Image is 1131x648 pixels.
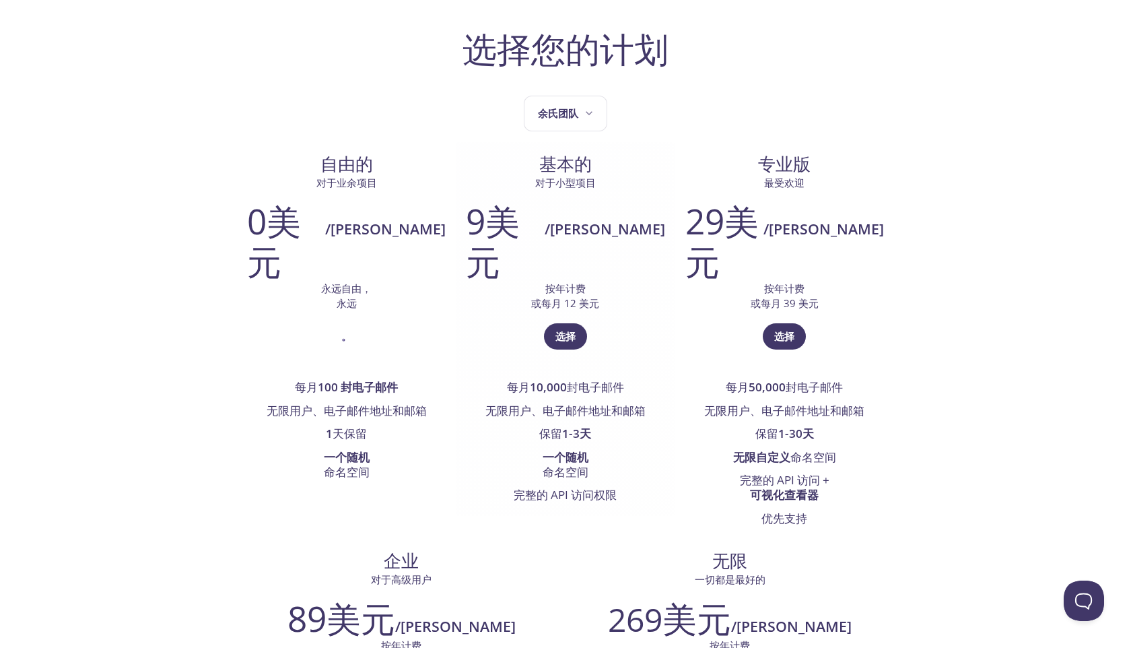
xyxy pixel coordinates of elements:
font: 完整的 API 访问 + [740,472,829,488]
font: 基本的 [539,152,592,176]
font: 美元 [662,595,731,642]
font: 选择 [774,329,794,343]
font: 命名空间 [324,464,370,480]
font: 余氏团队 [538,106,578,120]
font: 命名空间 [790,449,836,465]
font: 可视化查看器 [750,487,819,503]
button: 选择 [763,323,806,349]
font: 一切都是最好的 [695,573,765,586]
font: 9美元 [466,197,520,285]
font: 无限 [712,549,747,573]
font: /[PERSON_NAME] [325,219,446,238]
font: 无限用户、电子邮件地址和邮箱 [485,403,646,418]
font: 封电子邮件 [786,379,843,395]
button: 余氏团队 [524,96,607,131]
font: 最受欢迎 [764,176,804,189]
font: 1 [326,426,333,441]
font: 1-30天 [778,426,814,441]
font: 无限用户、电子邮件地址和邮箱 [704,403,864,418]
font: 保留 [539,426,562,441]
font: 永远自由， [321,282,372,295]
font: 选择您的计划 [462,25,669,72]
font: 天保留 [333,426,367,441]
font: 每月 [295,379,318,395]
font: 29美元 [685,197,759,285]
font: 选择 [555,329,576,343]
font: 每月 [507,379,530,395]
font: /[PERSON_NAME] [545,219,665,238]
iframe: 求助童子军信标 - 开放 [1064,581,1104,621]
font: 专业版 [758,152,811,176]
font: 一个随机 [324,449,370,465]
font: 或每月 12 美元 [531,296,599,310]
font: 每月 [726,379,749,395]
font: 优先支持 [761,511,807,526]
font: 企业 [384,549,419,573]
font: 1-3天 [562,426,591,441]
font: 10,000 [530,379,567,395]
button: 选择 [544,323,587,349]
font: 对于高级用户 [371,573,432,586]
font: /[PERSON_NAME] [763,219,884,238]
font: 对于业余项目 [316,176,377,189]
font: 无限自定义 [733,449,790,465]
font: /[PERSON_NAME] [731,616,852,636]
font: 完整的 API 访问权限 [514,487,617,503]
font: /[PERSON_NAME] [395,616,516,636]
font: 无限用户、电子邮件地址和邮箱 [267,403,427,418]
font: 269 [608,597,662,641]
font: 封电子邮件 [567,379,624,395]
font: 50,000 [749,379,786,395]
font: 89美元 [287,595,395,642]
font: 按年计费 [764,282,804,295]
font: 保留 [755,426,778,441]
font: 一个随机 [543,449,588,465]
font: 自由的 [320,152,373,176]
font: 或每月 39 美元 [751,296,819,310]
font: 100 封电子邮件 [318,379,398,395]
font: 0美元 [247,197,301,285]
font: 对于小型项目 [535,176,596,189]
font: 命名空间 [543,464,588,480]
font: 永远 [337,296,357,310]
font: 按年计费 [545,282,586,295]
